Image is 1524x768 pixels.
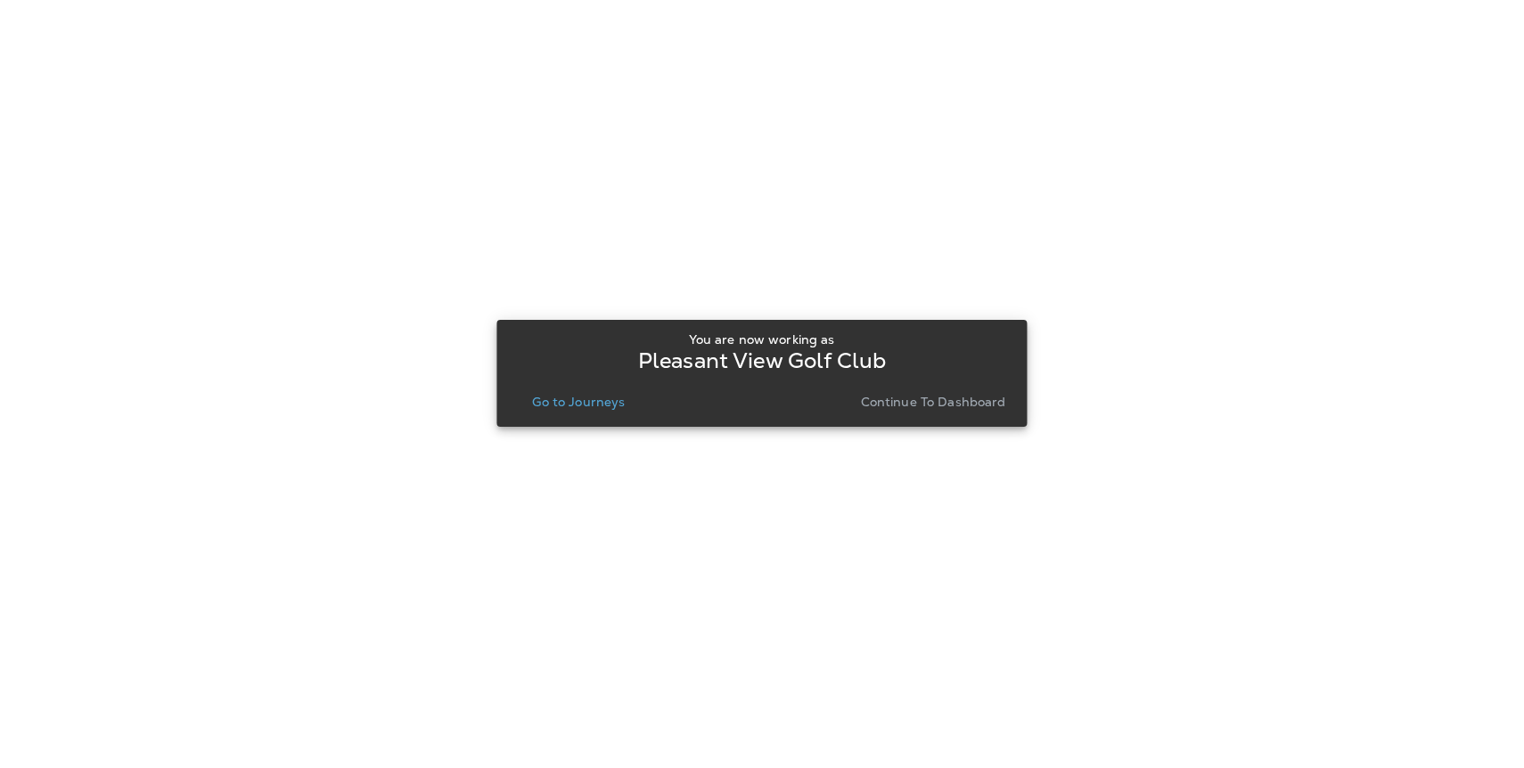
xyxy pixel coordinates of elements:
button: Go to Journeys [525,389,632,414]
p: Pleasant View Golf Club [638,354,886,368]
p: Go to Journeys [532,395,625,409]
button: Continue to Dashboard [854,389,1013,414]
p: You are now working as [689,332,834,347]
p: Continue to Dashboard [861,395,1006,409]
